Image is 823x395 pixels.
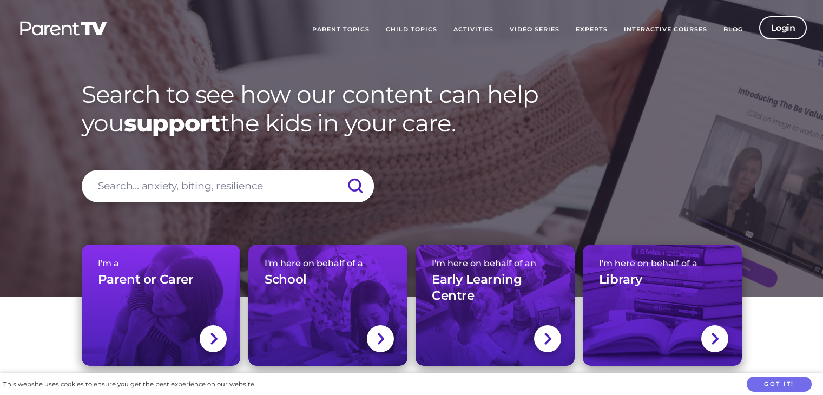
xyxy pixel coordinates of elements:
[265,258,391,268] span: I'm here on behalf of a
[124,108,220,137] strong: support
[502,16,568,43] a: Video Series
[416,245,575,366] a: I'm here on behalf of anEarly Learning Centre
[543,332,551,346] img: svg+xml;base64,PHN2ZyBlbmFibGUtYmFja2dyb3VuZD0ibmV3IDAgMCAxNC44IDI1LjciIHZpZXdCb3g9IjAgMCAxNC44ID...
[336,170,374,202] input: Submit
[209,332,218,346] img: svg+xml;base64,PHN2ZyBlbmFibGUtYmFja2dyb3VuZD0ibmV3IDAgMCAxNC44IDI1LjciIHZpZXdCb3g9IjAgMCAxNC44ID...
[19,21,108,36] img: parenttv-logo-white.4c85aaf.svg
[98,258,225,268] span: I'm a
[747,377,812,392] button: Got it!
[304,16,378,43] a: Parent Topics
[599,272,642,288] h3: Library
[616,16,715,43] a: Interactive Courses
[265,272,307,288] h3: School
[3,379,255,390] div: This website uses cookies to ensure you get the best experience on our website.
[432,258,558,268] span: I'm here on behalf of an
[583,245,742,366] a: I'm here on behalf of aLibrary
[82,245,241,366] a: I'm aParent or Carer
[568,16,616,43] a: Experts
[378,16,445,43] a: Child Topics
[715,16,751,43] a: Blog
[445,16,502,43] a: Activities
[710,332,719,346] img: svg+xml;base64,PHN2ZyBlbmFibGUtYmFja2dyb3VuZD0ibmV3IDAgMCAxNC44IDI1LjciIHZpZXdCb3g9IjAgMCAxNC44ID...
[432,272,558,304] h3: Early Learning Centre
[377,332,385,346] img: svg+xml;base64,PHN2ZyBlbmFibGUtYmFja2dyb3VuZD0ibmV3IDAgMCAxNC44IDI1LjciIHZpZXdCb3g9IjAgMCAxNC44ID...
[248,245,407,366] a: I'm here on behalf of aSchool
[82,170,374,202] input: Search... anxiety, biting, resilience
[82,80,742,137] h1: Search to see how our content can help you the kids in your care.
[98,272,194,288] h3: Parent or Carer
[759,16,807,40] a: Login
[599,258,726,268] span: I'm here on behalf of a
